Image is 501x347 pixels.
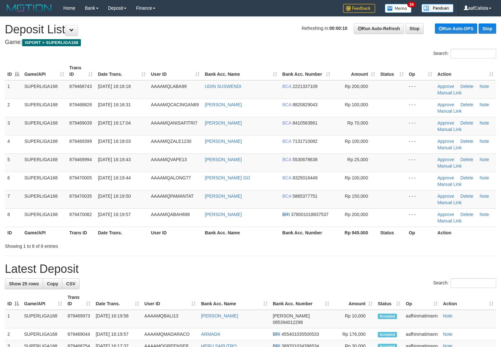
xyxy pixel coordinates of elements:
span: 34 [407,2,416,7]
span: CSV [66,281,75,286]
td: [DATE] 16:19:58 [93,310,142,328]
span: [DATE] 16:19:43 [98,157,131,162]
div: Showing 1 to 8 of 8 entries [5,240,204,249]
a: Manual Link [437,127,462,132]
span: 879470082 [69,212,92,217]
th: Game/API: activate to sort column ascending [22,291,65,310]
a: Manual Link [437,163,462,169]
span: AAAAMQVAPE13 [151,157,187,162]
span: 879470035 [69,194,92,199]
a: Delete [460,102,473,107]
td: 1 [5,310,22,328]
span: BCA [282,175,291,180]
td: - - - [406,153,435,172]
span: 879468743 [69,84,92,89]
h4: Game: [5,39,496,46]
a: Copy [43,278,62,289]
span: [DATE] 16:19:57 [98,212,131,217]
a: [PERSON_NAME] [201,313,238,318]
th: User ID: activate to sort column ascending [148,62,202,80]
th: ID: activate to sort column descending [5,62,22,80]
th: Trans ID [67,227,95,239]
span: Copy 2221337109 to clipboard [292,84,317,89]
span: Rp 200,000 [345,212,368,217]
a: Note [443,313,453,318]
a: Manual Link [437,200,462,205]
th: Bank Acc. Number: activate to sort column ascending [270,291,332,310]
img: panduan.png [421,4,453,13]
span: BRI [282,212,290,217]
span: 879469399 [69,139,92,144]
span: Rp 25,000 [347,157,368,162]
td: Rp 10,000 [332,310,375,328]
th: Date Trans.: activate to sort column ascending [95,62,148,80]
th: Bank Acc. Name: activate to sort column ascending [198,291,270,310]
th: Game/API: activate to sort column ascending [22,62,67,80]
th: Status: activate to sort column ascending [375,291,403,310]
span: Copy [47,281,58,286]
td: 8 [5,208,22,227]
th: Amount: activate to sort column ascending [332,291,375,310]
label: Search: [433,49,496,58]
span: AAAAMQZALE1230 [151,139,191,144]
a: Note [479,120,489,126]
th: Rp 945.000 [333,227,378,239]
a: Note [479,175,489,180]
a: Approve [437,175,454,180]
td: 1 [5,80,22,99]
h1: Deposit List [5,23,496,36]
span: BCA [282,120,291,126]
span: Copy 8820829043 to clipboard [292,102,317,107]
th: Op: activate to sort column ascending [406,62,435,80]
span: Rp 150,000 [345,194,368,199]
span: 879469994 [69,157,92,162]
td: Rp 176,000 [332,328,375,340]
td: SUPERLIGA168 [22,117,67,135]
a: Approve [437,120,454,126]
td: 4 [5,135,22,153]
a: Delete [460,139,473,144]
span: Copy 5530678638 to clipboard [292,157,317,162]
a: UDIN SUSWENDI [205,84,241,89]
span: BCA [282,102,291,107]
th: Game/API [22,227,67,239]
a: Manual Link [437,90,462,95]
td: SUPERLIGA168 [22,310,65,328]
td: - - - [406,99,435,117]
td: aafhinmatimann [403,310,440,328]
a: Delete [460,175,473,180]
a: Note [479,139,489,144]
th: Action [435,227,496,239]
span: Copy 7131710082 to clipboard [292,139,317,144]
a: Stop [405,23,424,34]
a: Note [479,102,489,107]
span: [DATE] 16:16:18 [98,84,131,89]
td: - - - [406,135,435,153]
span: 879470005 [69,175,92,180]
a: Note [479,157,489,162]
strong: 00:00:10 [329,26,347,31]
th: Status [378,227,406,239]
span: 879468826 [69,102,92,107]
span: Accepted [378,332,397,337]
span: [DATE] 16:19:44 [98,175,131,180]
th: User ID: activate to sort column ascending [142,291,199,310]
a: Note [479,84,489,89]
td: 879469973 [65,310,93,328]
td: 879469044 [65,328,93,340]
input: Search: [451,278,496,288]
a: [PERSON_NAME] [205,120,242,126]
span: Refreshing in: [302,26,347,31]
h1: Latest Deposit [5,263,496,275]
a: Delete [460,212,473,217]
a: [PERSON_NAME] [205,157,242,162]
th: ID [5,227,22,239]
span: [DATE] 16:16:31 [98,102,131,107]
td: 3 [5,117,22,135]
a: Manual Link [437,108,462,114]
th: User ID [148,227,202,239]
span: Copy 378001018837537 to clipboard [291,212,329,217]
th: Op: activate to sort column ascending [403,291,440,310]
span: BCA [282,139,291,144]
img: Feedback.jpg [343,4,375,13]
